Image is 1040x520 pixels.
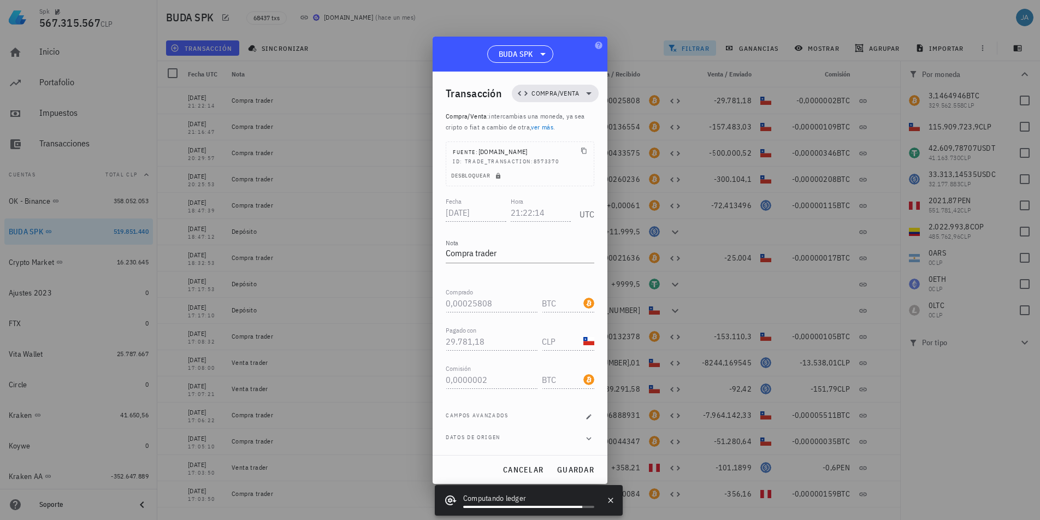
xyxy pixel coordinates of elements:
span: Fuente: [453,149,478,156]
input: Moneda [542,333,581,350]
div: BTC-icon [583,374,594,385]
div: UTC [575,197,594,224]
div: [DOMAIN_NAME] [453,146,528,157]
button: Desbloquear [446,170,508,181]
button: cancelar [498,460,548,480]
a: ver más [531,123,553,131]
div: Computando ledger [463,493,594,506]
span: intercambias una moneda, ya sea cripto o fiat a cambio de otra, . [446,112,585,131]
label: Hora [511,197,523,205]
input: Moneda [542,294,581,312]
label: Comisión [446,364,471,373]
input: Moneda [542,371,581,388]
button: guardar [552,460,599,480]
span: Compra/Venta [531,88,579,99]
span: guardar [557,465,594,475]
label: Nota [446,239,458,247]
p: : [446,111,594,133]
label: Fecha [446,197,462,205]
label: Comprado [446,288,473,296]
span: cancelar [503,465,543,475]
label: Pagado con [446,326,476,334]
span: Desbloquear [451,172,504,179]
div: CLP-icon [583,336,594,347]
span: Campos avanzados [446,411,509,422]
div: ID: trade_transaction:8573370 [453,157,587,166]
span: Datos de origen [446,433,500,444]
span: Compra/Venta [446,112,487,120]
span: BUDA SPK [499,49,533,60]
div: BTC-icon [583,298,594,309]
div: Transacción [446,85,502,102]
